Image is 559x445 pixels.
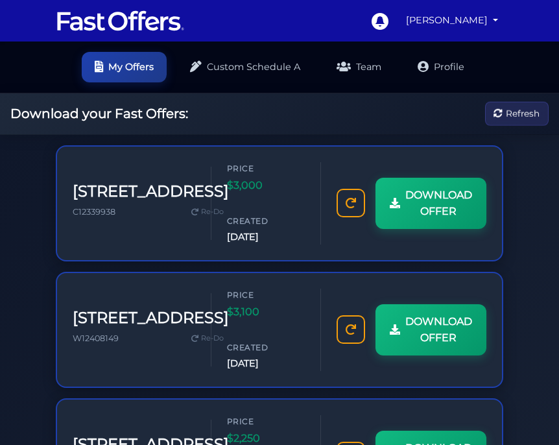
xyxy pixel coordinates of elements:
[485,102,549,126] button: Refresh
[227,162,305,174] span: Price
[227,230,305,245] span: [DATE]
[201,206,224,218] span: Re-Do
[201,333,224,344] span: Re-Do
[227,356,305,371] span: [DATE]
[177,52,313,82] a: Custom Schedule A
[227,177,305,194] span: $3,000
[405,313,472,346] span: DOWNLOAD OFFER
[405,52,477,82] a: Profile
[375,178,486,229] a: DOWNLOAD OFFER
[10,106,188,121] h2: Download your Fast Offers:
[227,304,305,320] span: $3,100
[227,289,305,301] span: Price
[375,304,486,355] a: DOWNLOAD OFFER
[506,106,540,121] span: Refresh
[186,330,229,347] a: Re-Do
[186,204,229,221] a: Re-Do
[73,309,229,328] h3: [STREET_ADDRESS]
[73,333,119,343] span: W12408149
[73,207,115,217] span: C12339938
[401,8,503,33] a: [PERSON_NAME]
[227,341,305,354] span: Created
[82,52,167,82] a: My Offers
[405,187,472,220] span: DOWNLOAD OFFER
[324,52,394,82] a: Team
[73,182,229,201] h3: [STREET_ADDRESS]
[227,215,305,227] span: Created
[227,415,305,427] span: Price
